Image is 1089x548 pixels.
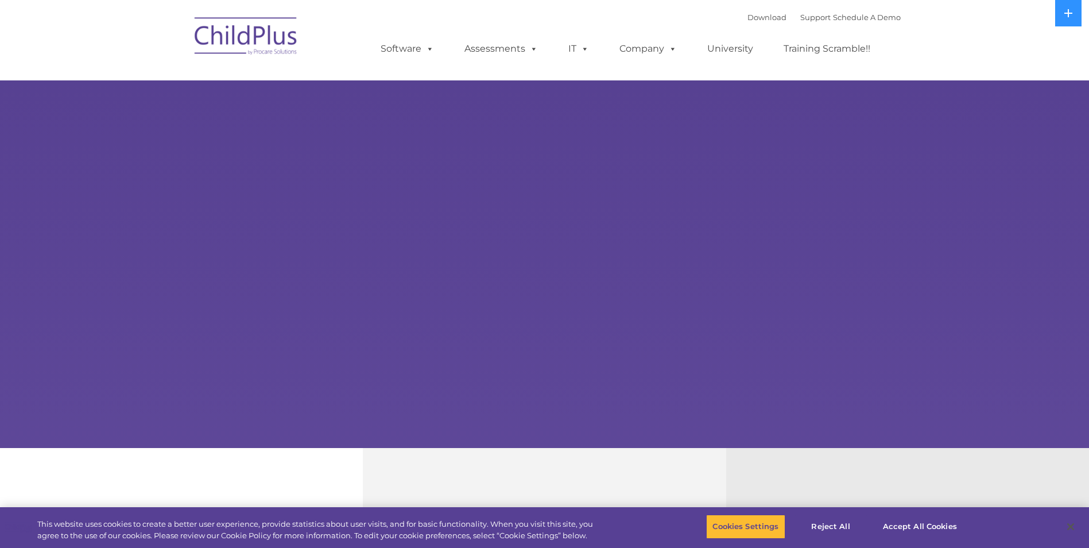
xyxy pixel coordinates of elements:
[37,519,599,541] div: This website uses cookies to create a better user experience, provide statistics about user visit...
[696,37,765,60] a: University
[1058,514,1083,539] button: Close
[772,37,882,60] a: Training Scramble!!
[453,37,549,60] a: Assessments
[833,13,901,22] a: Schedule A Demo
[706,515,785,539] button: Cookies Settings
[800,13,831,22] a: Support
[557,37,600,60] a: IT
[608,37,688,60] a: Company
[747,13,786,22] a: Download
[877,515,963,539] button: Accept All Cookies
[369,37,445,60] a: Software
[189,9,304,67] img: ChildPlus by Procare Solutions
[747,13,901,22] font: |
[795,515,867,539] button: Reject All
